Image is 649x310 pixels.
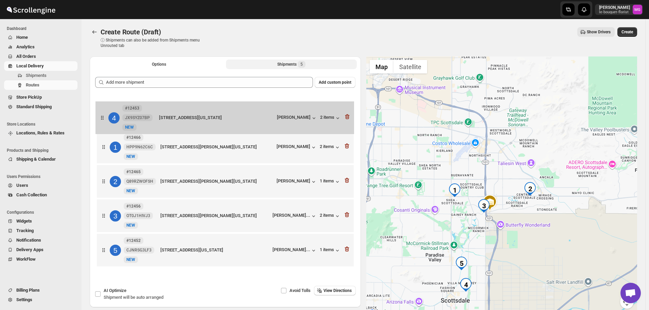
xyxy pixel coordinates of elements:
button: User menu [595,4,643,15]
span: Shipment will be auto arranged [104,295,163,300]
input: Add more shipment [106,77,313,88]
span: Home [16,35,28,40]
span: Standard Shipping [16,104,52,109]
span: View Directions [323,288,352,293]
span: Store PickUp [16,95,42,100]
p: ⓘ Shipments can also be added from Shipments menu Unrouted tab [101,37,208,48]
span: Shipments [26,73,47,78]
span: Products and Shipping [7,148,78,153]
button: Add custom point [315,77,355,88]
div: 2 [523,182,537,196]
span: Create [621,29,633,35]
span: Create Route (Draft) [101,28,161,36]
button: Notifications [4,235,77,245]
div: Selected Shipments [90,71,361,277]
text: MG [634,7,641,12]
span: Dashboard [7,26,78,31]
button: Shipping & Calendar [4,154,77,164]
span: Users [16,183,28,188]
span: Notifications [16,238,41,243]
button: Widgets [4,216,77,226]
button: Shipments [4,71,77,80]
p: [PERSON_NAME] [599,5,630,10]
a: Open chat [620,283,641,303]
div: 3 [477,199,491,213]
span: Delivery Apps [16,247,43,252]
span: Show Drivers [587,29,611,35]
span: Melody Gluth [633,5,642,14]
span: Widgets [16,218,32,224]
span: Cash Collection [16,192,47,197]
span: Users Permissions [7,174,78,179]
button: Tracking [4,226,77,235]
span: Locations, Rules & Rates [16,130,65,135]
div: 5 [455,257,468,270]
button: All Route Options [94,60,225,69]
span: Routes [26,82,39,87]
span: AI Optimize [104,288,126,293]
img: ScrollEngine [5,1,56,18]
button: All Orders [4,52,77,61]
button: Billing Plans [4,285,77,295]
button: Create [617,27,637,37]
button: Users [4,181,77,190]
span: Shipping & Calendar [16,157,56,162]
button: Cash Collection [4,190,77,200]
span: All Orders [16,54,36,59]
span: Analytics [16,44,35,49]
button: Show satellite imagery [393,60,427,74]
button: Show street map [370,60,393,74]
span: Local Delivery [16,63,44,68]
span: Add custom point [319,80,351,85]
span: Options [152,62,166,67]
button: Delivery Apps [4,245,77,255]
button: Analytics [4,42,77,52]
button: Map camera controls [620,295,634,309]
div: 1 [448,183,461,197]
button: Home [4,33,77,42]
span: Avoid Tolls [290,288,311,293]
span: Store Locations [7,121,78,127]
span: Settings [16,297,32,302]
div: Shipments [277,61,305,68]
button: Routes [90,27,99,37]
p: le-bouquet-florist [599,10,630,14]
div: 4 [459,278,473,292]
span: Configurations [7,210,78,215]
button: Selected Shipments [226,60,357,69]
span: WorkFlow [16,257,36,262]
span: 5 [300,62,303,67]
button: View Directions [314,286,356,295]
span: Billing Plans [16,288,40,293]
span: Tracking [16,228,34,233]
button: Locations, Rules & Rates [4,128,77,138]
button: Routes [4,80,77,90]
button: WorkFlow [4,255,77,264]
button: Settings [4,295,77,305]
button: Show Drivers [577,27,615,37]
